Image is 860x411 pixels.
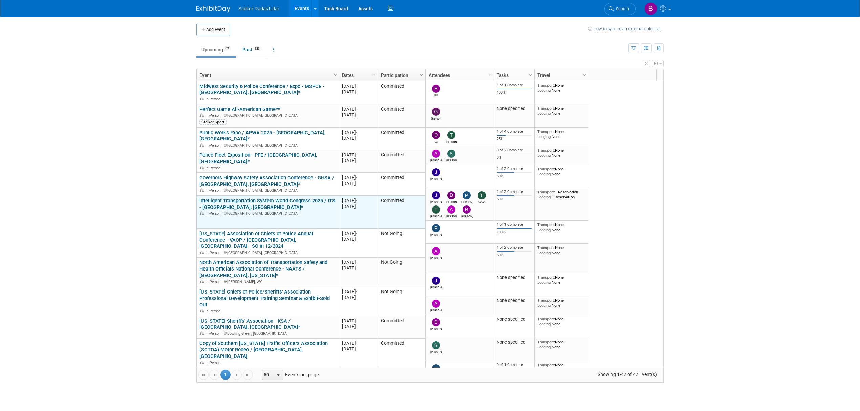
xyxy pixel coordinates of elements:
[497,275,532,280] div: None specified
[430,199,442,204] div: John Kestel
[200,211,204,215] img: In-Person Event
[243,370,253,380] a: Go to the last page
[223,46,231,51] span: 47
[537,340,555,344] span: Transport:
[199,318,300,330] a: [US_STATE] Sheriffs' Association - KSA / [GEOGRAPHIC_DATA], [GEOGRAPHIC_DATA]*
[447,191,455,199] img: David Schmidt
[199,152,317,165] a: Police Fleet Exposition - PFE / [GEOGRAPHIC_DATA], [GEOGRAPHIC_DATA]*
[446,158,457,162] div: Scott Berry
[528,72,533,78] span: Column Settings
[200,280,204,283] img: In-Person Event
[378,196,425,229] td: Committed
[430,93,442,97] div: Bill Johnson
[342,265,375,271] div: [DATE]
[497,155,532,160] div: 0%
[209,370,219,380] a: Go to the previous page
[199,187,336,193] div: [GEOGRAPHIC_DATA], [GEOGRAPHIC_DATA]
[378,229,425,257] td: Not Going
[537,172,552,176] span: Lodging:
[497,222,532,227] div: 1 of 1 Complete
[199,83,324,96] a: Midwest Security & Police Conference / Expo - MSPCE - [GEOGRAPHIC_DATA], [GEOGRAPHIC_DATA]*
[378,287,425,316] td: Not Going
[342,340,375,346] div: [DATE]
[537,129,586,139] div: None None
[537,345,552,349] span: Lodging:
[198,370,209,380] a: Go to the first page
[232,370,242,380] a: Go to the next page
[432,224,440,232] img: Patrick Fagan
[200,309,204,312] img: In-Person Event
[497,148,532,153] div: 0 of 2 Complete
[497,363,532,367] div: 0 of 1 Complete
[537,340,586,349] div: None None
[356,318,357,323] span: -
[356,130,357,135] span: -
[356,289,357,294] span: -
[342,135,375,141] div: [DATE]
[342,324,375,329] div: [DATE]
[430,116,442,120] div: Greyson Jenista
[478,191,486,199] img: tadas eikinas
[537,148,586,158] div: None None
[463,191,471,199] img: Paul Nichols
[199,210,336,216] div: [GEOGRAPHIC_DATA], [GEOGRAPHIC_DATA]
[206,251,223,255] span: In-Person
[537,88,552,93] span: Lodging:
[206,309,223,313] span: In-Person
[537,195,552,199] span: Lodging:
[497,90,532,95] div: 100%
[537,363,555,367] span: Transport:
[430,232,442,237] div: Patrick Fagan
[200,331,204,335] img: In-Person Event
[237,43,267,56] a: Past123
[371,72,377,78] span: Column Settings
[537,106,555,111] span: Transport:
[206,188,223,193] span: In-Person
[342,69,373,81] a: Dates
[199,330,336,336] div: Bowling Green, [GEOGRAPHIC_DATA]
[430,214,442,218] div: Tommy Yates
[356,175,357,180] span: -
[497,190,532,194] div: 1 of 2 Complete
[253,46,262,51] span: 123
[342,130,375,135] div: [DATE]
[342,152,375,158] div: [DATE]
[432,318,440,326] img: Brian Wong
[446,139,457,144] div: Thomas Kenia
[487,69,494,80] a: Column Settings
[447,150,455,158] img: Scott Berry
[497,69,530,81] a: Tasks
[200,361,204,364] img: In-Person Event
[432,85,440,93] img: Bill Johnson
[378,173,425,196] td: Committed
[200,113,204,117] img: In-Person Event
[537,148,555,153] span: Transport:
[200,188,204,192] img: In-Person Event
[199,340,328,359] a: Copy of Southern [US_STATE] Traffic Officers Association (SCTOA) Motor Rodeo / [GEOGRAPHIC_DATA],...
[537,190,555,194] span: Transport:
[432,341,440,349] img: Scott Berry
[199,289,330,308] a: [US_STATE] Chiefs of Police/Sheriffs' Association Professional Development Training Seminar & Exh...
[497,106,532,111] div: None specified
[199,259,327,278] a: North American Association of Transportation Safety and Health Officials National Conference - NA...
[199,130,325,142] a: Public Works Expo / APWA 2025 - [GEOGRAPHIC_DATA], [GEOGRAPHIC_DATA]*
[537,134,552,139] span: Lodging:
[582,72,587,78] span: Column Settings
[342,289,375,295] div: [DATE]
[206,361,223,365] span: In-Person
[356,84,357,89] span: -
[432,205,440,214] img: Tommy Yates
[497,253,532,258] div: 50%
[537,298,586,308] div: None None
[537,106,586,116] div: None None
[378,150,425,173] td: Committed
[497,197,532,202] div: 50%
[206,113,223,118] span: In-Person
[199,250,336,255] div: [GEOGRAPHIC_DATA], [GEOGRAPHIC_DATA]
[537,322,552,326] span: Lodging:
[432,150,440,158] img: adam holland
[430,139,442,144] div: Don Horen
[537,275,586,285] div: None None
[206,211,223,216] span: In-Person
[199,112,336,118] div: [GEOGRAPHIC_DATA], [GEOGRAPHIC_DATA]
